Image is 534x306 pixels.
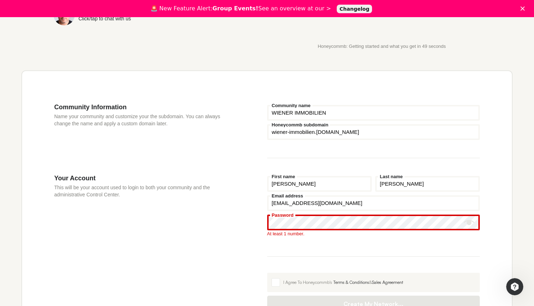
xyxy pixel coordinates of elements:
input: First name [267,176,372,192]
h3: Your Account [54,174,224,182]
label: Community name [270,103,312,108]
div: I Agree To Honeycommb's & [283,279,476,286]
label: First name [270,174,297,179]
p: This will be your account used to login to both your community and the administrative Control Cen... [54,184,224,198]
input: Community name [267,105,480,121]
label: Honeycommb subdomain [270,122,330,127]
div: Click/tap to chat with us [78,16,131,21]
button: Show password [464,217,474,228]
a: Sales Agreement [372,280,403,285]
a: Changelog [337,5,372,13]
div: 🚨 New Feature Alert: See an overview at our > [151,5,331,12]
label: Password [270,213,295,217]
h3: Community Information [54,103,224,111]
b: Group Events! [213,5,259,12]
div: At least 1 number. [267,231,480,236]
input: your-subdomain.honeycommb.com [267,124,480,140]
label: Email address [270,194,305,198]
div: Close [520,6,528,11]
input: Email address [267,195,480,211]
iframe: Intercom live chat [506,278,523,295]
p: Honeycommb: Getting started and what you get in 49 seconds [283,44,481,49]
label: Last name [378,174,405,179]
p: Name your community and customize your the subdomain. You can always change the name and apply a ... [54,113,224,127]
input: Last name [375,176,480,192]
a: Terms & Conditions [333,280,369,285]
